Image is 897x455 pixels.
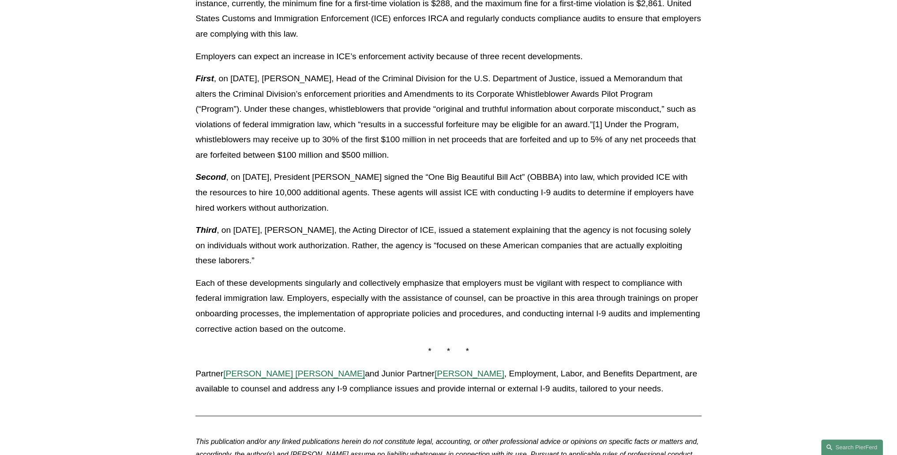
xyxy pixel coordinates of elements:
p: Each of these developments singularly and collectively emphasize that employers must be vigilant ... [195,276,702,337]
em: Second [195,172,226,182]
a: [PERSON_NAME] [435,369,504,378]
em: Third [195,225,217,235]
a: Search this site [821,440,883,455]
em: First [195,74,214,83]
p: , on [DATE], [PERSON_NAME], Head of the Criminal Division for the U.S. Department of Justice, iss... [195,71,702,163]
p: Employers can expect an increase in ICE’s enforcement activity because of three recent developments. [195,49,702,64]
p: Partner and Junior Partner , Employment, Labor, and Benefits Department, are available to counsel... [195,366,702,397]
p: , on [DATE], President [PERSON_NAME] signed the “One Big Beautiful Bill Act” (OBBBA) into law, wh... [195,170,702,216]
a: [PERSON_NAME] [PERSON_NAME] [223,369,365,378]
p: , on [DATE], [PERSON_NAME], the Acting Director of ICE, issued a statement explaining that the ag... [195,223,702,269]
